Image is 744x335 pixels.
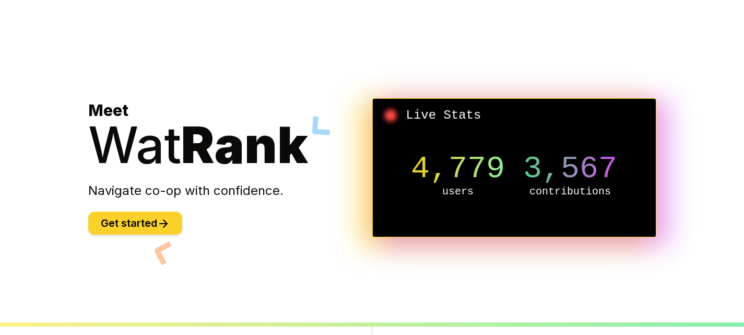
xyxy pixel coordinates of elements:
[514,153,627,184] p: 3,567
[88,114,181,175] span: Wat
[514,184,627,199] p: contributions
[88,182,372,199] p: Navigate co-op with confidence.
[181,114,308,175] span: Rank
[381,107,647,124] h2: Live Stats
[88,101,372,170] h1: Meet
[88,212,182,235] button: Get started
[402,153,514,184] p: 4,779
[402,184,514,199] p: users
[88,218,182,229] a: Get started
